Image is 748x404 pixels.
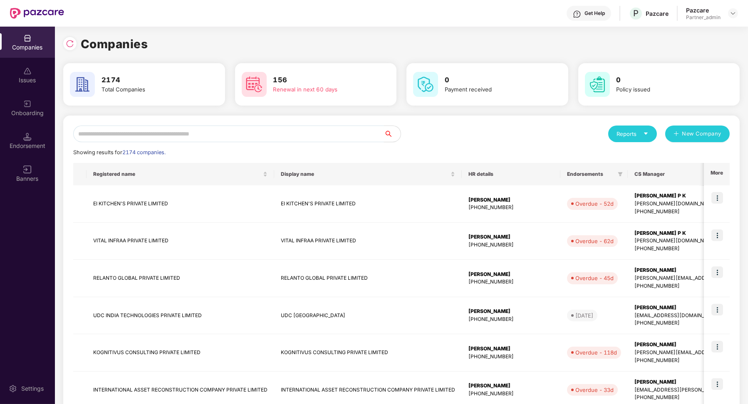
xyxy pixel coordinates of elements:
img: svg+xml;base64,PHN2ZyBpZD0iSXNzdWVzX2Rpc2FibGVkIiB4bWxucz0iaHR0cDovL3d3dy53My5vcmcvMjAwMC9zdmciIH... [23,67,32,75]
div: [PERSON_NAME] [468,233,554,241]
span: P [633,8,639,18]
div: [PHONE_NUMBER] [468,241,554,249]
div: [PERSON_NAME] [468,345,554,353]
th: Registered name [87,163,274,185]
div: [PHONE_NUMBER] [468,390,554,398]
div: Overdue - 33d [575,386,614,394]
button: search [384,126,401,142]
div: [PERSON_NAME] [468,382,554,390]
td: KOGNITIVUS CONSULTING PRIVATE LIMITED [274,334,462,372]
div: [DATE] [575,311,593,320]
td: VITAL INFRAA PRIVATE LIMITED [87,223,274,260]
span: Showing results for [73,149,166,155]
div: Policy issued [617,85,713,94]
td: VITAL INFRAA PRIVATE LIMITED [274,223,462,260]
span: Display name [281,171,449,177]
span: filter [618,172,623,177]
td: RELANTO GLOBAL PRIVATE LIMITED [87,260,274,297]
span: search [384,131,401,137]
img: icon [711,192,723,204]
h3: 156 [273,75,370,86]
td: UDC [GEOGRAPHIC_DATA] [274,297,462,335]
img: svg+xml;base64,PHN2ZyBpZD0iQ29tcGFuaWVzIiB4bWxucz0iaHR0cDovL3d3dy53My5vcmcvMjAwMC9zdmciIHdpZHRoPS... [23,34,32,42]
img: svg+xml;base64,PHN2ZyB3aWR0aD0iMjAiIGhlaWdodD0iMjAiIHZpZXdCb3g9IjAgMCAyMCAyMCIgZmlsbD0ibm9uZSIgeG... [23,100,32,108]
div: Overdue - 62d [575,237,614,245]
span: Endorsements [567,171,614,177]
div: Overdue - 52d [575,200,614,208]
img: svg+xml;base64,PHN2ZyBpZD0iSGVscC0zMngzMiIgeG1sbnM9Imh0dHA6Ly93d3cudzMub3JnLzIwMDAvc3ZnIiB3aWR0aD... [573,10,581,18]
img: svg+xml;base64,PHN2ZyBpZD0iRHJvcGRvd24tMzJ4MzIiIHhtbG5zPSJodHRwOi8vd3d3LnczLm9yZy8yMDAwL3N2ZyIgd2... [730,10,736,17]
h1: Companies [81,35,148,53]
h3: 2174 [102,75,198,86]
div: [PERSON_NAME] [468,271,554,278]
img: svg+xml;base64,PHN2ZyB3aWR0aD0iMTQuNSIgaGVpZ2h0PSIxNC41IiB2aWV3Qm94PSIwIDAgMTYgMTYiIGZpbGw9Im5vbm... [23,133,32,141]
img: icon [711,341,723,352]
img: icon [711,304,723,315]
img: svg+xml;base64,PHN2ZyB4bWxucz0iaHR0cDovL3d3dy53My5vcmcvMjAwMC9zdmciIHdpZHRoPSI2MCIgaGVpZ2h0PSI2MC... [413,72,438,97]
img: svg+xml;base64,PHN2ZyB4bWxucz0iaHR0cDovL3d3dy53My5vcmcvMjAwMC9zdmciIHdpZHRoPSI2MCIgaGVpZ2h0PSI2MC... [70,72,95,97]
div: Pazcare [686,6,721,14]
td: EI KITCHEN'S PRIVATE LIMITED [87,185,274,223]
div: Payment received [445,85,541,94]
div: Settings [19,384,46,393]
td: EI KITCHEN'S PRIVATE LIMITED [274,185,462,223]
div: Total Companies [102,85,198,94]
img: svg+xml;base64,PHN2ZyBpZD0iUmVsb2FkLTMyeDMyIiB4bWxucz0iaHR0cDovL3d3dy53My5vcmcvMjAwMC9zdmciIHdpZH... [66,39,74,48]
div: [PERSON_NAME] [468,196,554,204]
img: svg+xml;base64,PHN2ZyB3aWR0aD0iMTYiIGhlaWdodD0iMTYiIHZpZXdCb3g9IjAgMCAxNiAxNiIgZmlsbD0ibm9uZSIgeG... [23,165,32,174]
th: HR details [462,163,560,185]
span: 2174 companies. [122,149,166,155]
div: Renewal in next 60 days [273,85,370,94]
div: [PHONE_NUMBER] [468,315,554,323]
div: Overdue - 45d [575,274,614,282]
div: [PHONE_NUMBER] [468,278,554,286]
img: icon [711,229,723,241]
span: New Company [682,130,722,138]
img: svg+xml;base64,PHN2ZyB4bWxucz0iaHR0cDovL3d3dy53My5vcmcvMjAwMC9zdmciIHdpZHRoPSI2MCIgaGVpZ2h0PSI2MC... [242,72,267,97]
td: KOGNITIVUS CONSULTING PRIVATE LIMITED [87,334,274,372]
div: [PERSON_NAME] [468,308,554,315]
span: Registered name [93,171,261,177]
img: icon [711,266,723,278]
img: svg+xml;base64,PHN2ZyB4bWxucz0iaHR0cDovL3d3dy53My5vcmcvMjAwMC9zdmciIHdpZHRoPSI2MCIgaGVpZ2h0PSI2MC... [585,72,610,97]
img: svg+xml;base64,PHN2ZyBpZD0iU2V0dGluZy0yMHgyMCIgeG1sbnM9Imh0dHA6Ly93d3cudzMub3JnLzIwMDAvc3ZnIiB3aW... [9,384,17,393]
h3: 0 [617,75,713,86]
div: [PHONE_NUMBER] [468,204,554,212]
th: Display name [274,163,462,185]
span: filter [616,169,624,179]
div: Get Help [585,10,605,17]
span: caret-down [643,131,649,136]
td: UDC INDIA TECHNOLOGIES PRIVATE LIMITED [87,297,274,335]
img: icon [711,378,723,390]
img: New Pazcare Logo [10,8,64,19]
h3: 0 [445,75,541,86]
span: plus [674,131,679,138]
div: [PHONE_NUMBER] [468,353,554,361]
td: RELANTO GLOBAL PRIVATE LIMITED [274,260,462,297]
div: Pazcare [646,10,669,17]
div: Reports [617,130,649,138]
div: Overdue - 118d [575,348,617,357]
th: More [704,163,730,185]
div: Partner_admin [686,14,721,21]
button: plusNew Company [665,126,730,142]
